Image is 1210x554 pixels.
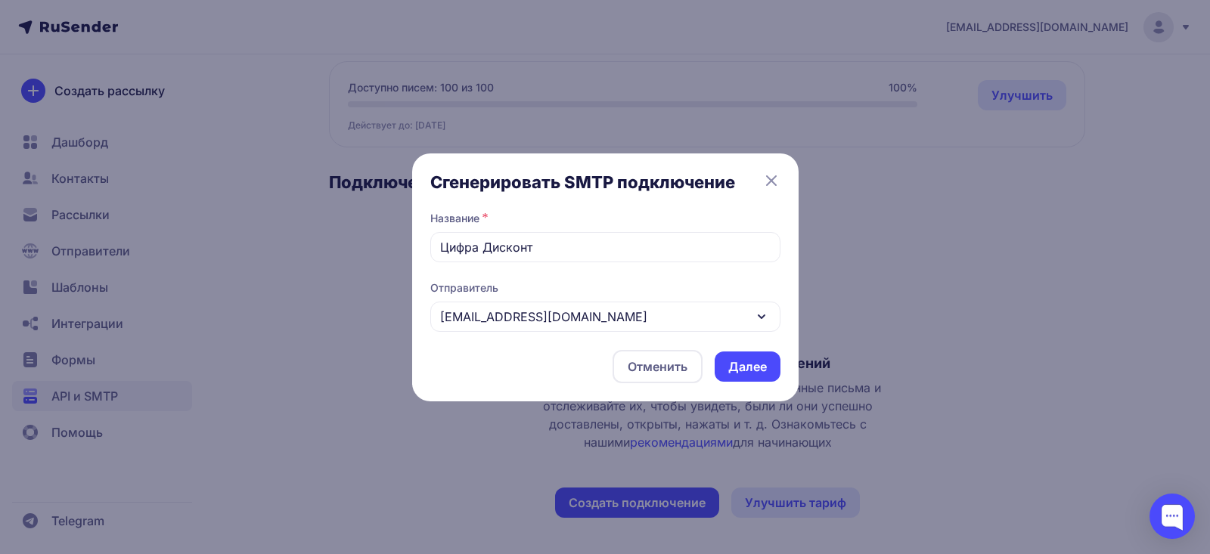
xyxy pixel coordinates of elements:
[613,350,703,383] button: Отменить
[430,211,479,226] label: Название
[715,351,780,382] button: Далее
[430,172,780,193] h3: Сгенерировать SMTP подключение
[430,280,780,296] span: Отправитель
[430,232,780,262] input: Укажите название SMTP подключения
[440,308,647,326] span: [EMAIL_ADDRESS][DOMAIN_NAME]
